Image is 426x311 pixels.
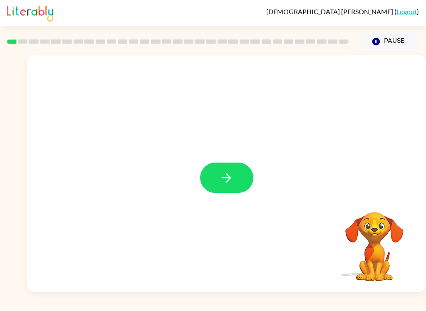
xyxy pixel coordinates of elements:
img: Literably [7,3,53,22]
button: Pause [359,32,419,51]
a: Logout [396,7,417,15]
video: Your browser must support playing .mp4 files to use Literably. Please try using another browser. [333,199,416,282]
div: ( ) [266,7,419,15]
span: [DEMOGRAPHIC_DATA] [PERSON_NAME] [266,7,394,15]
